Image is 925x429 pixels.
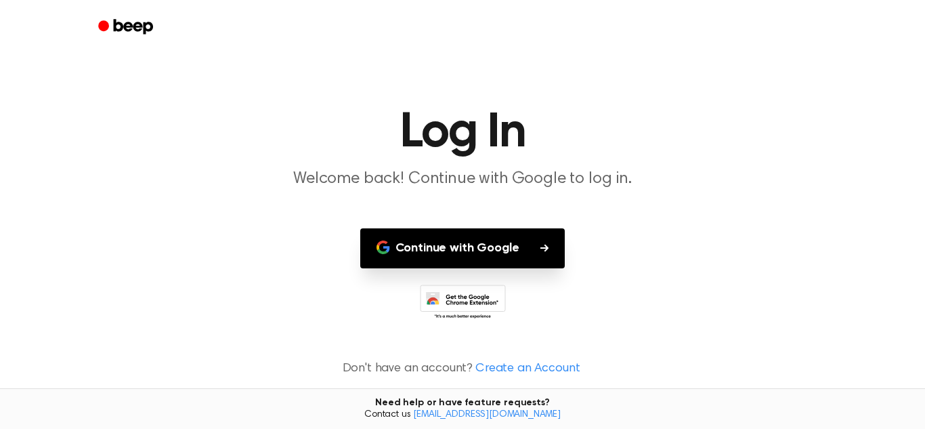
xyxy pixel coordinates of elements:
[8,409,917,422] span: Contact us
[16,360,909,378] p: Don't have an account?
[202,168,723,190] p: Welcome back! Continue with Google to log in.
[89,14,165,41] a: Beep
[360,228,565,268] button: Continue with Google
[475,360,580,378] a: Create an Account
[413,410,561,420] a: [EMAIL_ADDRESS][DOMAIN_NAME]
[116,108,809,157] h1: Log In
